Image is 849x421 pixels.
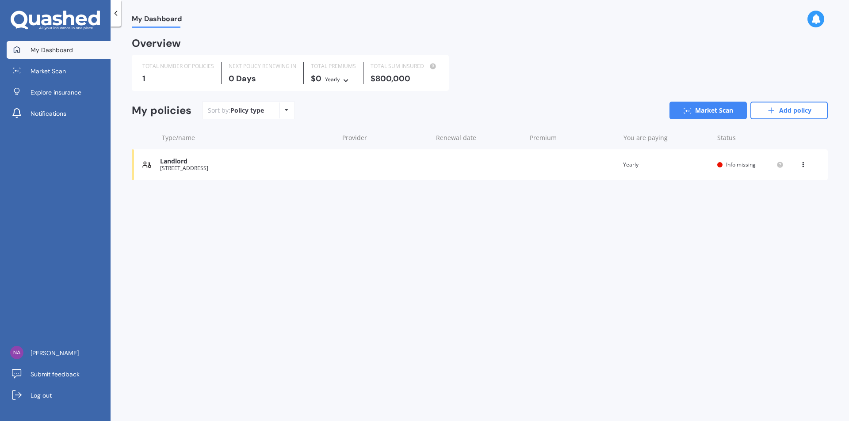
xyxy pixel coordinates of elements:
div: Yearly [325,75,340,84]
div: 1 [142,74,214,83]
div: Renewal date [436,133,523,142]
div: $800,000 [371,74,438,83]
span: My Dashboard [132,15,182,27]
span: Info missing [726,161,756,168]
div: You are paying [623,133,710,142]
span: Market Scan [31,67,66,76]
div: Type/name [162,133,335,142]
div: 0 Days [229,74,296,83]
span: Explore insurance [31,88,81,97]
a: Add policy [750,102,828,119]
span: My Dashboard [31,46,73,54]
div: My policies [132,104,191,117]
div: Policy type [230,106,264,115]
span: Submit feedback [31,370,80,379]
a: Notifications [7,105,111,122]
div: Yearly [623,160,710,169]
a: Log out [7,387,111,404]
div: Overview [132,39,181,48]
div: $0 [311,74,356,84]
a: [PERSON_NAME] [7,344,111,362]
span: Notifications [31,109,66,118]
a: Explore insurance [7,83,111,101]
div: Status [717,133,784,142]
a: Submit feedback [7,365,111,383]
img: 9c8171aa97122a4b65d5f7badda13d5c [10,346,23,359]
div: Premium [530,133,616,142]
div: [STREET_ADDRESS] [160,165,334,171]
a: Market Scan [669,102,747,119]
a: My Dashboard [7,41,111,59]
div: NEXT POLICY RENEWING IN [229,62,296,71]
div: TOTAL SUM INSURED [371,62,438,71]
img: Landlord [142,160,151,169]
span: Log out [31,391,52,400]
a: Market Scan [7,62,111,80]
div: Sort by: [208,106,264,115]
div: TOTAL PREMIUMS [311,62,356,71]
div: TOTAL NUMBER OF POLICIES [142,62,214,71]
span: [PERSON_NAME] [31,349,79,357]
div: Landlord [160,158,334,165]
div: Provider [342,133,429,142]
